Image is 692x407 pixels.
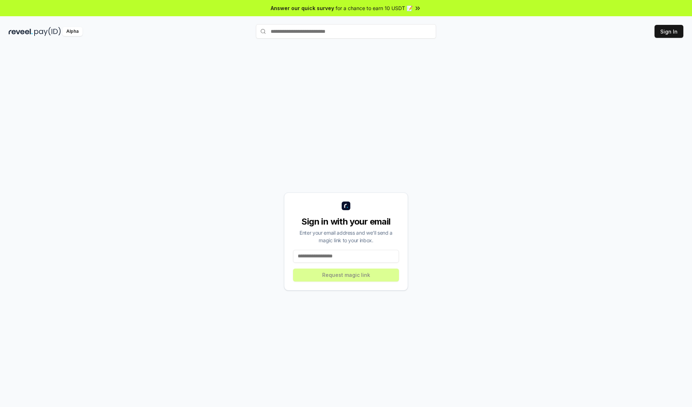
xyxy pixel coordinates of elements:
img: reveel_dark [9,27,33,36]
img: logo_small [342,202,350,210]
span: for a chance to earn 10 USDT 📝 [336,4,413,12]
div: Sign in with your email [293,216,399,227]
img: pay_id [34,27,61,36]
div: Enter your email address and we’ll send a magic link to your inbox. [293,229,399,244]
button: Sign In [655,25,683,38]
span: Answer our quick survey [271,4,334,12]
div: Alpha [62,27,83,36]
